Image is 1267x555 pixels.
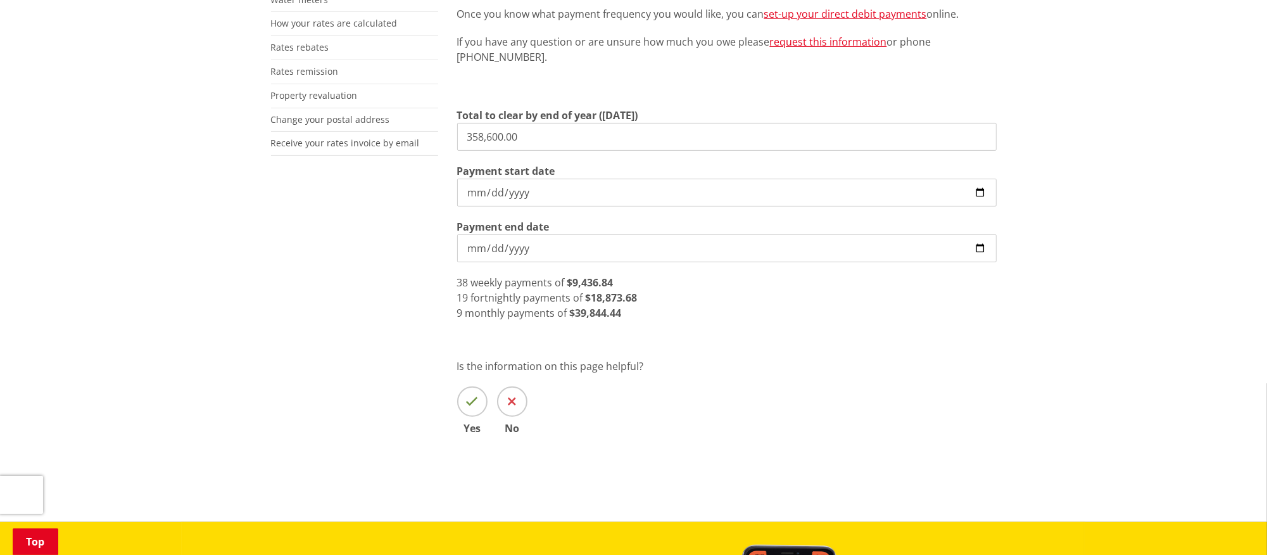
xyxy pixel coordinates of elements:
p: Is the information on this page helpful? [457,359,997,374]
span: 19 [457,291,469,305]
a: Top [13,528,58,555]
strong: $39,844.44 [570,306,622,320]
span: weekly payments of [471,276,565,290]
span: 9 [457,306,463,320]
span: Yes [457,423,488,433]
p: If you have any question or are unsure how much you owe please or phone [PHONE_NUMBER]. [457,34,997,65]
p: Once you know what payment frequency you would like, you can online. [457,6,997,22]
iframe: Messenger Launcher [1209,502,1254,547]
span: fortnightly payments of [471,291,583,305]
span: monthly payments of [465,306,567,320]
strong: $18,873.68 [586,291,638,305]
a: Receive your rates invoice by email [271,137,420,149]
strong: $9,436.84 [567,276,614,290]
a: Property revaluation [271,89,358,101]
span: No [497,423,527,433]
a: set-up your direct debit payments [764,7,927,21]
a: How your rates are calculated [271,17,398,29]
a: Rates remission [271,65,339,77]
label: Payment end date [457,219,550,234]
label: Total to clear by end of year ([DATE]) [457,108,638,123]
a: request this information [770,35,887,49]
label: Payment start date [457,163,555,179]
span: 38 [457,276,469,290]
a: Change your postal address [271,113,390,125]
a: Rates rebates [271,41,329,53]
